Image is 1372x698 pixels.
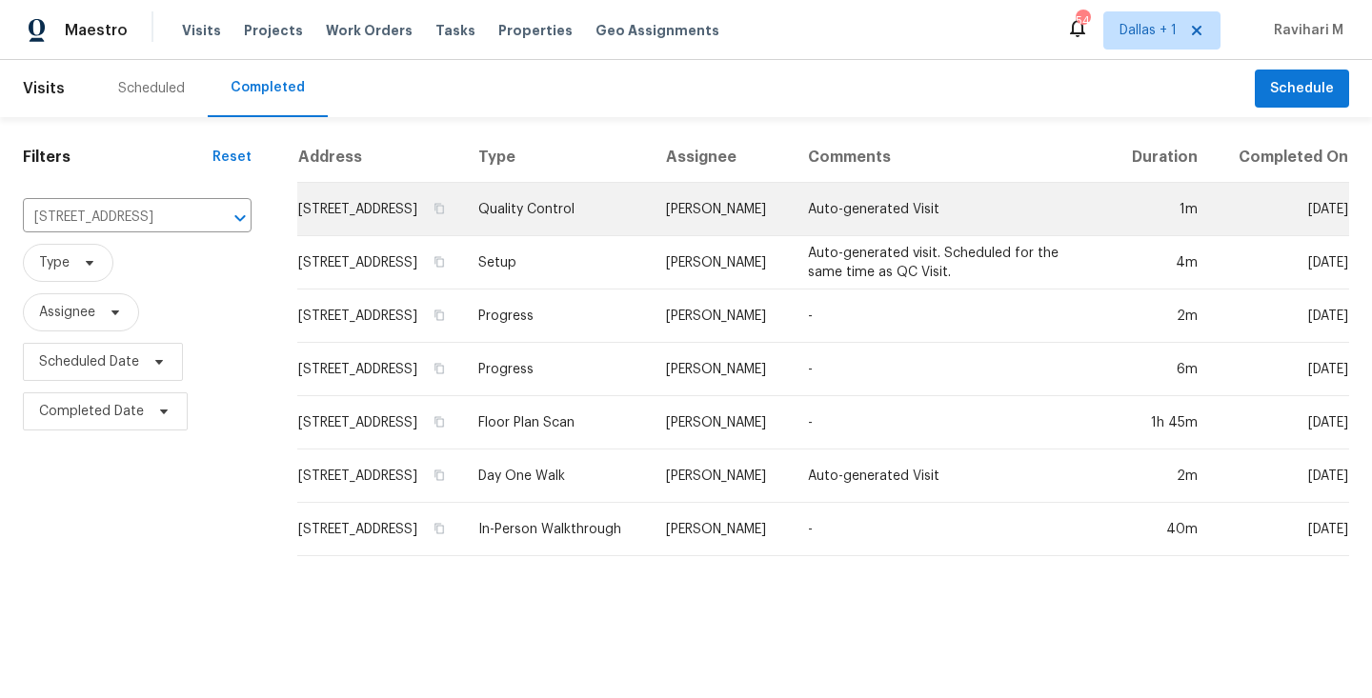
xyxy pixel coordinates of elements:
button: Schedule [1255,70,1349,109]
td: - [793,343,1108,396]
span: Projects [244,21,303,40]
button: Copy Address [431,253,448,270]
td: [PERSON_NAME] [651,343,793,396]
button: Copy Address [431,307,448,324]
button: Copy Address [431,360,448,377]
button: Copy Address [431,520,448,537]
div: Reset [212,148,252,167]
span: Visits [182,21,221,40]
input: Search for an address... [23,203,198,232]
span: Dallas + 1 [1120,21,1177,40]
td: 2m [1108,449,1213,503]
div: Scheduled [118,79,185,98]
td: [PERSON_NAME] [651,289,793,343]
td: [DATE] [1213,289,1349,343]
th: Type [463,132,652,183]
button: Copy Address [431,413,448,430]
span: Geo Assignments [595,21,719,40]
td: [STREET_ADDRESS] [297,289,463,343]
span: Tasks [435,24,475,37]
td: [DATE] [1213,236,1349,289]
td: 1m [1108,183,1213,236]
td: [DATE] [1213,449,1349,503]
td: [STREET_ADDRESS] [297,396,463,449]
td: [STREET_ADDRESS] [297,183,463,236]
td: Auto-generated Visit [793,183,1108,236]
td: 40m [1108,503,1213,556]
td: [PERSON_NAME] [651,396,793,449]
button: Copy Address [431,467,448,484]
td: [STREET_ADDRESS] [297,503,463,556]
td: [DATE] [1213,396,1349,449]
td: Floor Plan Scan [463,396,652,449]
td: Quality Control [463,183,652,236]
td: 6m [1108,343,1213,396]
td: 2m [1108,289,1213,343]
span: Work Orders [326,21,413,40]
td: - [793,503,1108,556]
td: [PERSON_NAME] [651,449,793,503]
td: Progress [463,289,652,343]
td: [DATE] [1213,503,1349,556]
button: Copy Address [431,200,448,217]
td: Auto-generated Visit [793,449,1108,503]
td: In-Person Walkthrough [463,503,652,556]
span: Visits [23,68,65,110]
span: Assignee [39,303,95,322]
th: Assignee [651,132,793,183]
td: [DATE] [1213,183,1349,236]
td: [PERSON_NAME] [651,183,793,236]
td: 1h 45m [1108,396,1213,449]
span: Schedule [1270,77,1334,101]
td: - [793,396,1108,449]
td: 4m [1108,236,1213,289]
td: [PERSON_NAME] [651,236,793,289]
td: [STREET_ADDRESS] [297,236,463,289]
td: - [793,289,1108,343]
td: [PERSON_NAME] [651,503,793,556]
td: Auto-generated visit. Scheduled for the same time as QC Visit. [793,236,1108,289]
span: Scheduled Date [39,352,139,371]
td: Progress [463,343,652,396]
th: Comments [793,132,1108,183]
td: [STREET_ADDRESS] [297,449,463,503]
div: 54 [1076,11,1089,30]
span: Maestro [65,21,128,40]
span: Ravihari M [1266,21,1343,40]
span: Properties [498,21,573,40]
span: Type [39,253,70,272]
td: [STREET_ADDRESS] [297,343,463,396]
th: Address [297,132,463,183]
th: Duration [1108,132,1213,183]
div: Completed [231,78,305,97]
td: Setup [463,236,652,289]
button: Open [227,205,253,231]
th: Completed On [1213,132,1349,183]
span: Completed Date [39,402,144,421]
td: [DATE] [1213,343,1349,396]
td: Day One Walk [463,449,652,503]
h1: Filters [23,148,212,167]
